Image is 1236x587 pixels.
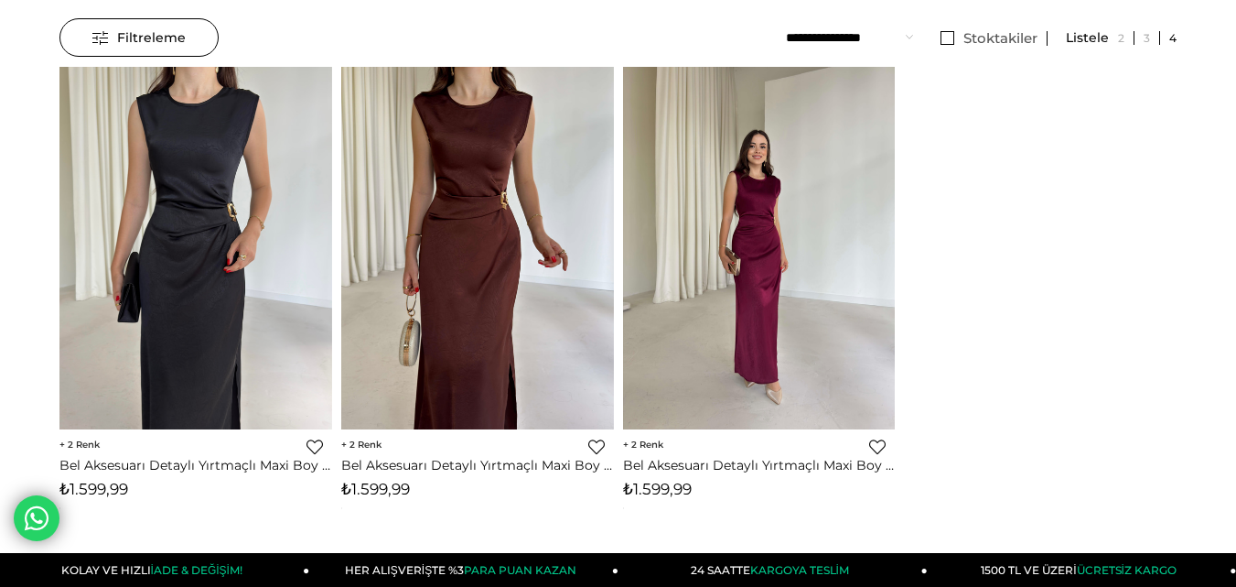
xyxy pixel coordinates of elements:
[963,29,1037,47] span: Stoktakiler
[750,563,849,577] span: KARGOYA TESLİM
[623,67,896,430] img: Bel Aksesuarı Detaylı Yırtmaçlı Maxi Boy Dalinma Bordo Kadın elbise 26K001
[306,439,323,455] a: Favorilere Ekle
[341,67,614,430] img: Bel Aksesuarı Detaylı Yırtmaçlı Maxi Boy Dalinma Kahve Kadın elbise 26K001
[623,508,624,509] img: png;base64,iVBORw0KGgoAAAANSUhEUgAAAAEAAAABCAYAAAAfFcSJAAAAAXNSR0IArs4c6QAAAA1JREFUGFdjePfu3X8ACW...
[341,439,382,451] span: 2
[59,439,100,451] span: 2
[623,439,663,451] span: 2
[623,457,896,473] a: Bel Aksesuarı Detaylı Yırtmaçlı Maxi Boy Dalinma Bordo Kadın elbise 26K001
[623,480,692,498] span: ₺1.599,99
[341,507,342,508] img: png;base64,iVBORw0KGgoAAAANSUhEUgAAAAEAAAABCAYAAAAfFcSJAAAAAXNSR0IArs4c6QAAAA1JREFUGFdjePfu3X8ACW...
[869,439,886,455] a: Favorilere Ekle
[618,553,928,587] a: 24 SAATTEKARGOYA TESLİM
[151,563,242,577] span: İADE & DEĞİŞİM!
[341,480,410,498] span: ₺1.599,99
[1,553,310,587] a: KOLAY VE HIZLIİADE & DEĞİŞİM!
[588,439,605,455] a: Favorilere Ekle
[309,553,618,587] a: HER ALIŞVERİŞTE %3PARA PUAN KAZAN
[341,457,614,473] a: Bel Aksesuarı Detaylı Yırtmaçlı Maxi Boy Dalinma Kahve Kadın elbise 26K001
[623,507,624,508] img: png;base64,iVBORw0KGgoAAAANSUhEUgAAAAEAAAABCAYAAAAfFcSJAAAAAXNSR0IArs4c6QAAAA1JREFUGFdjePfu3X8ACW...
[59,457,332,473] a: Bel Aksesuarı Detaylı Yırtmaçlı Maxi Boy Dalinma Siyah Kadın elbise 26K001
[1077,563,1177,577] span: ÜCRETSİZ KARGO
[341,508,342,509] img: png;base64,iVBORw0KGgoAAAANSUhEUgAAAAEAAAABCAYAAAAfFcSJAAAAAXNSR0IArs4c6QAAAA1JREFUGFdjePfu3X8ACW...
[59,480,128,498] span: ₺1.599,99
[464,563,576,577] span: PARA PUAN KAZAN
[92,19,186,56] span: Filtreleme
[931,31,1048,46] a: Stoktakiler
[59,67,332,430] img: Bel Aksesuarı Detaylı Yırtmaçlı Maxi Boy Dalinma Siyah Kadın elbise 26K001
